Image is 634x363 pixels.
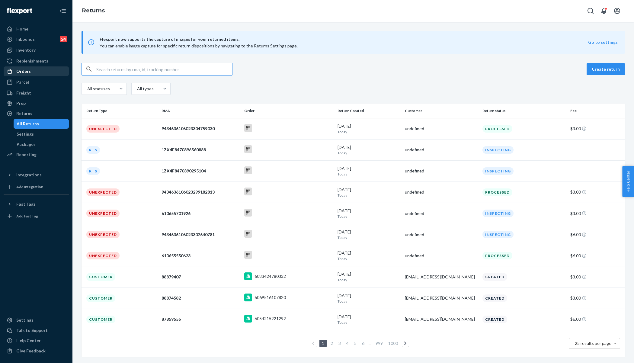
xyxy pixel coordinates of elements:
[16,26,28,32] div: Home
[368,340,372,347] li: ...
[329,341,334,346] a: Page 2
[16,214,38,219] div: Add Fast Tag
[482,167,514,175] div: Inspecting
[338,293,400,304] div: [DATE]
[4,199,69,209] button: Fast Tags
[587,63,625,75] button: Create return
[338,277,400,282] p: Today
[405,126,478,132] div: undefined
[361,341,366,346] a: Page 6
[570,168,620,174] div: -
[86,125,120,133] div: Unexpected
[338,256,400,261] p: Today
[162,210,239,217] div: 610655701926
[338,250,400,261] div: [DATE]
[86,294,115,302] div: Customer
[86,188,120,196] div: Unexpected
[4,150,69,159] a: Reporting
[100,43,298,48] span: You can enable image capture for specific return dispositions by navigating to the Returns Settin...
[162,168,239,174] div: 1ZX4F8470390295104
[96,63,232,75] input: Search returns by rma, id, tracking number
[162,295,239,301] div: 88874582
[570,147,620,153] div: -
[345,341,350,346] a: Page 4
[338,271,400,282] div: [DATE]
[568,288,625,309] td: $3.00
[598,5,610,17] button: Open notifications
[338,214,400,219] p: Today
[16,152,37,158] div: Reporting
[584,5,597,17] button: Open Search Box
[255,316,286,322] div: 6054215221292
[338,235,400,240] p: Today
[338,187,400,198] div: [DATE]
[16,201,36,207] div: Fast Tags
[82,7,105,14] a: Returns
[405,274,478,280] div: [EMAIL_ADDRESS][DOMAIN_NAME]
[338,123,400,134] div: [DATE]
[16,184,43,189] div: Add Integration
[16,36,35,42] div: Inbounds
[162,274,239,280] div: 88879407
[16,172,42,178] div: Integrations
[86,316,115,323] div: Customer
[86,167,100,175] div: RTS
[568,118,625,139] td: $3.00
[162,316,239,322] div: 87859555
[405,253,478,259] div: undefined
[387,341,399,346] a: Page 1000
[568,245,625,266] td: $6.00
[338,193,400,198] p: Today
[16,79,29,85] div: Parcel
[17,121,39,127] div: All Returns
[338,165,400,177] div: [DATE]
[86,231,120,238] div: Unexpected
[338,314,400,325] div: [DATE]
[4,211,69,221] a: Add Fast Tag
[4,346,69,356] button: Give Feedback
[588,39,618,45] button: Go to settings
[405,232,478,238] div: undefined
[4,45,69,55] a: Inventory
[4,336,69,345] a: Help Center
[4,170,69,180] button: Integrations
[86,210,120,217] div: Unexpected
[82,104,159,118] th: Return Type
[16,47,36,53] div: Inventory
[405,189,478,195] div: undefined
[14,129,69,139] a: Settings
[568,181,625,203] td: $3.00
[16,100,26,106] div: Prep
[482,125,512,133] div: Processed
[480,104,568,118] th: Return status
[4,77,69,87] a: Parcel
[482,231,514,238] div: Inspecting
[622,166,634,197] button: Help Center
[16,58,48,64] div: Replenishments
[374,341,384,346] a: Page 999
[482,252,512,259] div: Processed
[568,203,625,224] td: $3.00
[86,252,120,259] div: Unexpected
[353,341,358,346] a: Page 5
[17,131,34,137] div: Settings
[321,341,325,346] a: Page 1 is your current page
[16,111,32,117] div: Returns
[482,294,507,302] div: Created
[255,273,286,279] div: 6083424780332
[4,34,69,44] a: Inbounds24
[482,316,507,323] div: Created
[338,208,400,219] div: [DATE]
[338,172,400,177] p: Today
[60,36,67,42] div: 24
[338,150,400,156] p: Today
[338,299,400,304] p: Today
[242,104,335,118] th: Order
[162,126,239,132] div: 9434636106023304759030
[162,189,239,195] div: 9434636106023299182813
[16,327,48,333] div: Talk to Support
[338,129,400,134] p: Today
[14,140,69,149] a: Packages
[4,56,69,66] a: Replenishments
[568,309,625,330] td: $6.00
